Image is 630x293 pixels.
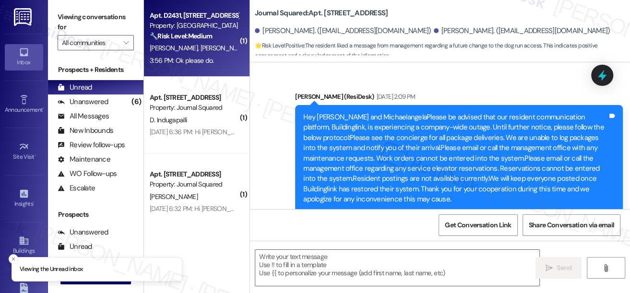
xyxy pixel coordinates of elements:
div: Property: [GEOGRAPHIC_DATA] [150,21,238,31]
div: Review follow-ups [58,140,125,150]
div: Apt. [STREET_ADDRESS] [150,93,238,103]
div: Property: Journal Squared [150,179,238,189]
div: Hey [PERSON_NAME] and MichaelangelaPlease be advised that our resident communication platform, Bu... [303,112,607,205]
input: All communities [62,35,119,50]
label: Viewing conversations for [58,10,134,35]
span: Send [557,263,571,273]
div: [PERSON_NAME]. ([EMAIL_ADDRESS][DOMAIN_NAME]) [255,26,431,36]
span: [PERSON_NAME] [201,44,249,52]
img: ResiDesk Logo [14,8,34,26]
div: Unanswered [58,97,108,107]
a: Inbox [5,44,43,70]
span: • [43,105,44,112]
div: (6) [129,94,143,109]
strong: 🌟 Risk Level: Positive [255,42,304,49]
span: • [33,199,35,206]
div: [DATE] 2:09 PM [374,92,416,102]
div: 3:56 PM: Ok please do. [150,56,214,65]
strong: 🔧 Risk Level: Medium [150,32,212,40]
div: Apt. [STREET_ADDRESS] [150,169,238,179]
span: • [35,152,36,159]
span: Get Conversation Link [445,220,511,230]
span: Share Conversation via email [529,220,614,230]
div: All Messages [58,111,109,121]
div: Prospects [48,210,143,220]
div: Maintenance [58,154,110,164]
a: Buildings [5,233,43,258]
div: [PERSON_NAME] (ResiDesk) [295,92,623,105]
button: Get Conversation Link [439,214,517,236]
a: Site Visit • [5,139,43,164]
span: D. Indugapalli [150,116,187,124]
div: Apt. D2431, [STREET_ADDRESS][PERSON_NAME] [150,11,238,21]
div: Unread [58,82,92,93]
i:  [546,264,553,272]
span: [PERSON_NAME] [150,192,198,201]
div: Unanswered [58,227,108,237]
div: New Inbounds [58,126,113,136]
i:  [602,264,609,272]
div: [PERSON_NAME]. ([EMAIL_ADDRESS][DOMAIN_NAME]) [434,26,610,36]
b: Journal Squared: Apt. [STREET_ADDRESS] [255,8,388,18]
div: WO Follow-ups [58,169,117,179]
a: Insights • [5,186,43,211]
button: Close toast [9,254,18,264]
span: : The resident liked a message from management regarding a future change to the dog run access. T... [255,41,630,61]
i:  [123,39,129,47]
span: [PERSON_NAME] [150,44,201,52]
p: Viewing the Unread inbox [20,265,83,274]
div: Prospects + Residents [48,65,143,75]
div: Property: Journal Squared [150,103,238,113]
button: Send [535,257,582,279]
button: Share Conversation via email [523,214,620,236]
div: Escalate [58,183,95,193]
div: Unread [58,242,92,252]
